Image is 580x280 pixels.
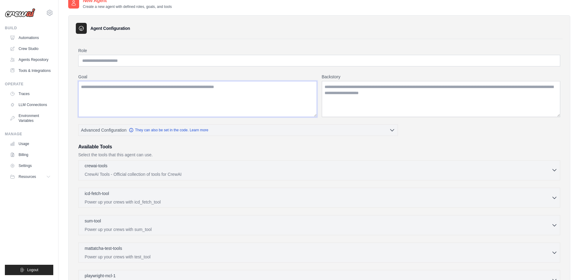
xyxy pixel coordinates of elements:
p: sum-tool [85,218,101,224]
img: Logo [5,8,35,17]
button: sum-tool Power up your crews with sum_tool [81,218,557,232]
h3: Available Tools [78,143,560,151]
label: Role [78,48,560,54]
p: mattatcha-test-tools [85,245,122,251]
p: crewai-tools [85,163,107,169]
button: Advanced Configuration They can also be set in the code. Learn more [79,125,398,136]
p: Power up your crews with sum_tool [85,226,551,232]
span: Resources [19,174,36,179]
p: Power up your crews with test_tool [85,254,551,260]
a: Traces [7,89,53,99]
a: They can also be set in the code. Learn more [129,128,208,133]
div: Build [5,26,53,30]
h3: Agent Configuration [90,25,130,31]
button: mattatcha-test-tools Power up your crews with test_tool [81,245,557,260]
button: Logout [5,265,53,275]
p: Select the tools that this agent can use. [78,152,560,158]
button: Resources [7,172,53,182]
div: Operate [5,82,53,87]
div: Manage [5,132,53,136]
p: playwright-mcl-1 [85,273,116,279]
span: Logout [27,268,38,272]
label: Goal [78,74,317,80]
span: Advanced Configuration [81,127,126,133]
a: Crew Studio [7,44,53,54]
a: Billing [7,150,53,160]
a: Environment Variables [7,111,53,126]
button: icd-fetch-tool Power up your crews with icd_fetch_tool [81,190,557,205]
p: icd-fetch-tool [85,190,109,197]
a: Agents Repository [7,55,53,65]
a: Automations [7,33,53,43]
label: Backstory [322,74,561,80]
a: Usage [7,139,53,149]
p: Power up your crews with icd_fetch_tool [85,199,551,205]
button: crewai-tools CrewAI Tools - Official collection of tools for CrewAI [81,163,557,177]
p: Create a new agent with defined roles, goals, and tools [83,4,172,9]
p: CrewAI Tools - Official collection of tools for CrewAI [85,171,551,177]
a: Settings [7,161,53,171]
a: LLM Connections [7,100,53,110]
a: Tools & Integrations [7,66,53,76]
